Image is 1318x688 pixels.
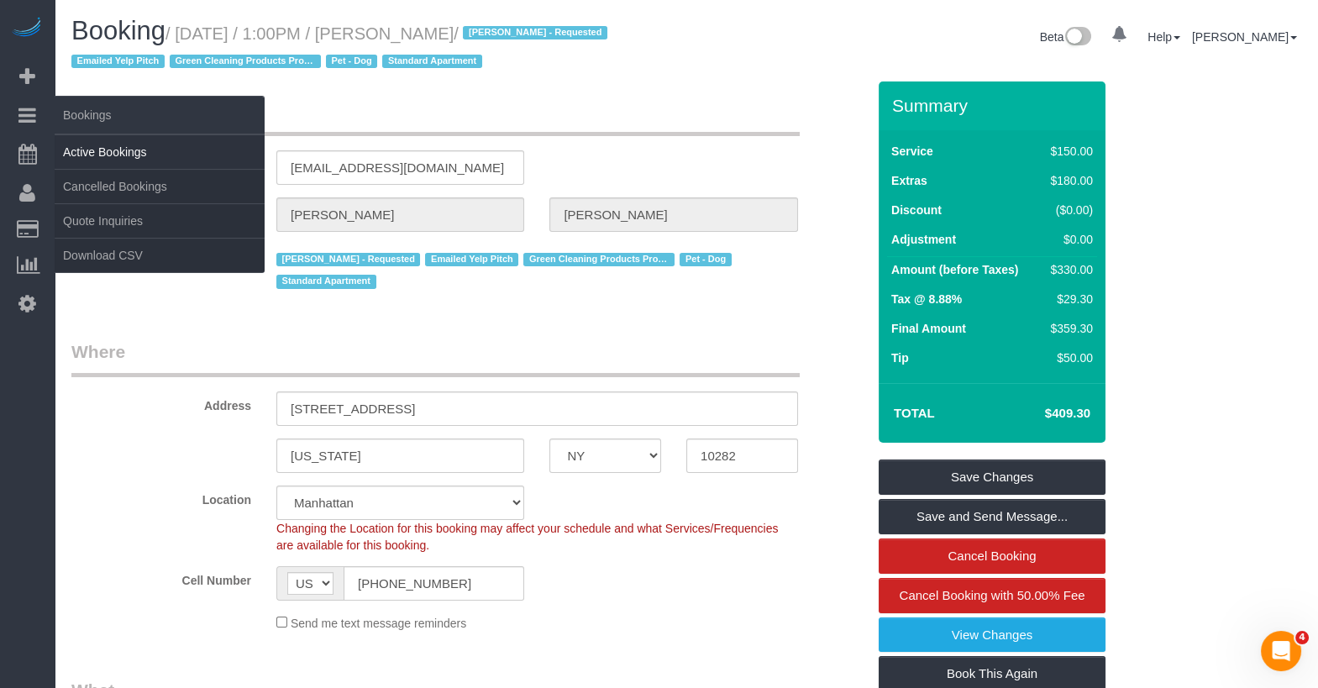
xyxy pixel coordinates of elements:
[1044,320,1093,337] div: $359.30
[59,566,264,589] label: Cell Number
[891,320,966,337] label: Final Amount
[59,391,264,414] label: Address
[900,588,1085,602] span: Cancel Booking with 50.00% Fee
[879,617,1105,653] a: View Changes
[1044,261,1093,278] div: $330.00
[879,499,1105,534] a: Save and Send Message...
[291,617,466,630] span: Send me text message reminders
[891,172,927,189] label: Extras
[1044,143,1093,160] div: $150.00
[55,134,265,273] ul: Bookings
[686,439,798,473] input: Zip Code
[891,202,942,218] label: Discount
[55,96,265,134] span: Bookings
[463,26,606,39] span: [PERSON_NAME] - Requested
[1295,631,1309,644] span: 4
[891,261,1018,278] label: Amount (before Taxes)
[276,439,524,473] input: City
[55,135,265,169] a: Active Bookings
[276,522,778,552] span: Changing the Location for this booking may affect your schedule and what Services/Frequencies are...
[59,486,264,508] label: Location
[680,253,731,266] span: Pet - Dog
[276,275,376,288] span: Standard Apartment
[549,197,797,232] input: Last Name
[55,170,265,203] a: Cancelled Bookings
[71,16,165,45] span: Booking
[1147,30,1180,44] a: Help
[326,55,377,68] span: Pet - Dog
[382,55,482,68] span: Standard Apartment
[170,55,321,68] span: Green Cleaning Products Provided
[894,406,935,420] strong: Total
[1044,291,1093,307] div: $29.30
[276,197,524,232] input: First Name
[71,98,800,136] legend: Who
[276,150,524,185] input: Email
[892,96,1097,115] h3: Summary
[55,239,265,272] a: Download CSV
[891,349,909,366] label: Tip
[1192,30,1297,44] a: [PERSON_NAME]
[1040,30,1092,44] a: Beta
[891,143,933,160] label: Service
[71,55,165,68] span: Emailed Yelp Pitch
[891,231,956,248] label: Adjustment
[879,538,1105,574] a: Cancel Booking
[879,578,1105,613] a: Cancel Booking with 50.00% Fee
[71,339,800,377] legend: Where
[1044,349,1093,366] div: $50.00
[879,460,1105,495] a: Save Changes
[523,253,675,266] span: Green Cleaning Products Provided
[1044,172,1093,189] div: $180.00
[1044,231,1093,248] div: $0.00
[425,253,518,266] span: Emailed Yelp Pitch
[1044,202,1093,218] div: ($0.00)
[1261,631,1301,671] iframe: Intercom live chat
[71,24,612,71] small: / [DATE] / 1:00PM / [PERSON_NAME]
[995,407,1090,421] h4: $409.30
[344,566,524,601] input: Cell Number
[891,291,962,307] label: Tax @ 8.88%
[276,253,420,266] span: [PERSON_NAME] - Requested
[55,204,265,238] a: Quote Inquiries
[1063,27,1091,49] img: New interface
[10,17,44,40] img: Automaid Logo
